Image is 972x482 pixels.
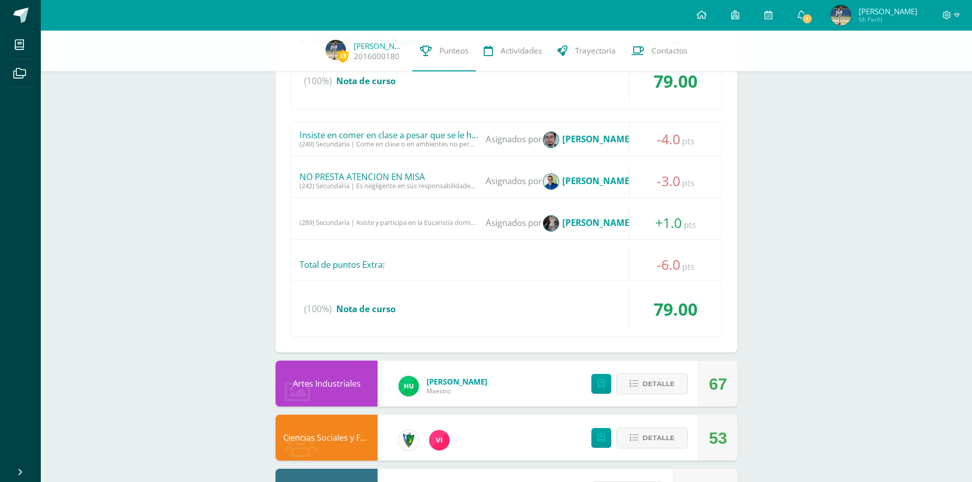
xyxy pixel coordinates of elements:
span: Mi Perfil [859,15,917,24]
span: -6.0 [657,255,680,274]
span: 1 [802,13,813,24]
span: pts [682,135,694,147]
span: +1.0 [655,213,682,232]
span: . [542,122,634,156]
span: [PERSON_NAME] [427,376,487,387]
span: (100%) [304,62,332,100]
img: ccc140685db00e70f2706f9af0124b92.png [831,5,851,26]
a: Punteos [412,31,476,71]
strong: [PERSON_NAME] [562,175,632,187]
span: 79.00 [654,69,697,93]
div: 53 [709,415,727,461]
span: pts [682,261,694,272]
a: Actividades [476,31,550,71]
span: Asignados por [486,164,542,197]
span: Contactos [652,45,687,56]
div: (242) Secundaria | Es negligente en sus responsabilidades como alumno Salesiano (-3.0pts) [300,182,478,190]
span: pts [684,219,696,231]
strong: [PERSON_NAME] [562,217,632,229]
span: Trayectoria [575,45,616,56]
a: Trayectoria [550,31,624,71]
a: [PERSON_NAME] [354,41,405,51]
span: Detalle [642,428,675,447]
div: Insiste en comer en clase a pesar que se le ha llamado la atencion varias veces [300,130,478,140]
div: 67 [709,361,727,407]
span: Maestro [427,387,487,395]
span: -4.0 [657,130,680,148]
span: Detalle [642,374,675,393]
div: (289) Secundaria | Asiste y participa en la Eucaristía dominical. (+3.0pts) [300,219,478,226]
span: [PERSON_NAME] [859,6,917,16]
button: Detalle [616,427,688,448]
span: -3.0 [657,171,680,190]
div: Ciencias Sociales y Formación Ciudadana e Interculturalidad [276,415,378,461]
img: c79a8ee83a32926c67f9bb364e6b58c4.png [543,132,559,147]
span: Punteos [439,45,468,56]
span: Nota de curso [336,303,395,315]
img: b5ba50f65ad5dabcfd4408fb91298ba6.png [543,216,559,231]
img: fd23069c3bd5c8dde97a66a86ce78287.png [398,376,419,396]
span: Nota de curso [336,75,395,87]
span: . [542,164,634,197]
span: Asignados por [486,122,542,156]
strong: [PERSON_NAME] [562,133,632,145]
span: . [542,206,634,239]
img: 9f174a157161b4ddbe12118a61fed988.png [398,430,419,450]
span: (100%) [304,290,332,328]
span: Asignados por [486,206,542,239]
a: Contactos [624,31,695,71]
img: ccc140685db00e70f2706f9af0124b92.png [326,40,346,60]
span: pts [682,177,694,189]
img: a16637801c4a6befc1e140411cafe4ae.png [543,174,559,189]
div: NO PRESTA ATENCION EN MISA [300,172,478,182]
img: bd6d0aa147d20350c4821b7c643124fa.png [429,430,450,450]
div: Artes Industriales [276,361,378,407]
button: Detalle [616,373,688,394]
span: 79.00 [654,297,697,321]
span: Actividades [501,45,542,56]
span: 33 [337,49,348,62]
a: 2016000180 [354,51,400,62]
div: Total de puntos Extra: [291,248,721,281]
div: (249) Secundaria | Come en clase o en ambientes no permitidos (-4.0pts) [300,140,478,148]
